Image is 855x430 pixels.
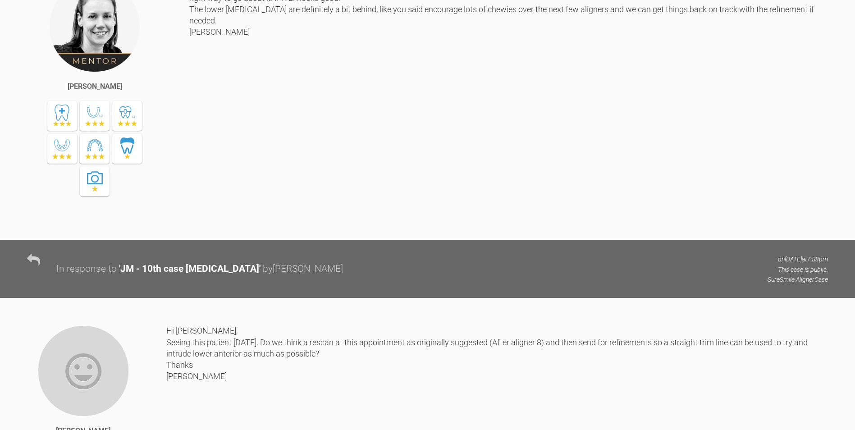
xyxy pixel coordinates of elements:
p: on [DATE] at 7:58pm [768,254,828,264]
p: This case is public. [768,265,828,274]
div: by [PERSON_NAME] [263,261,343,277]
img: Cathryn Sherlock [37,325,129,417]
div: [PERSON_NAME] [68,81,122,92]
div: In response to [56,261,117,277]
div: ' JM - 10th case [MEDICAL_DATA] ' [119,261,261,277]
p: SureSmile Aligner Case [768,274,828,284]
